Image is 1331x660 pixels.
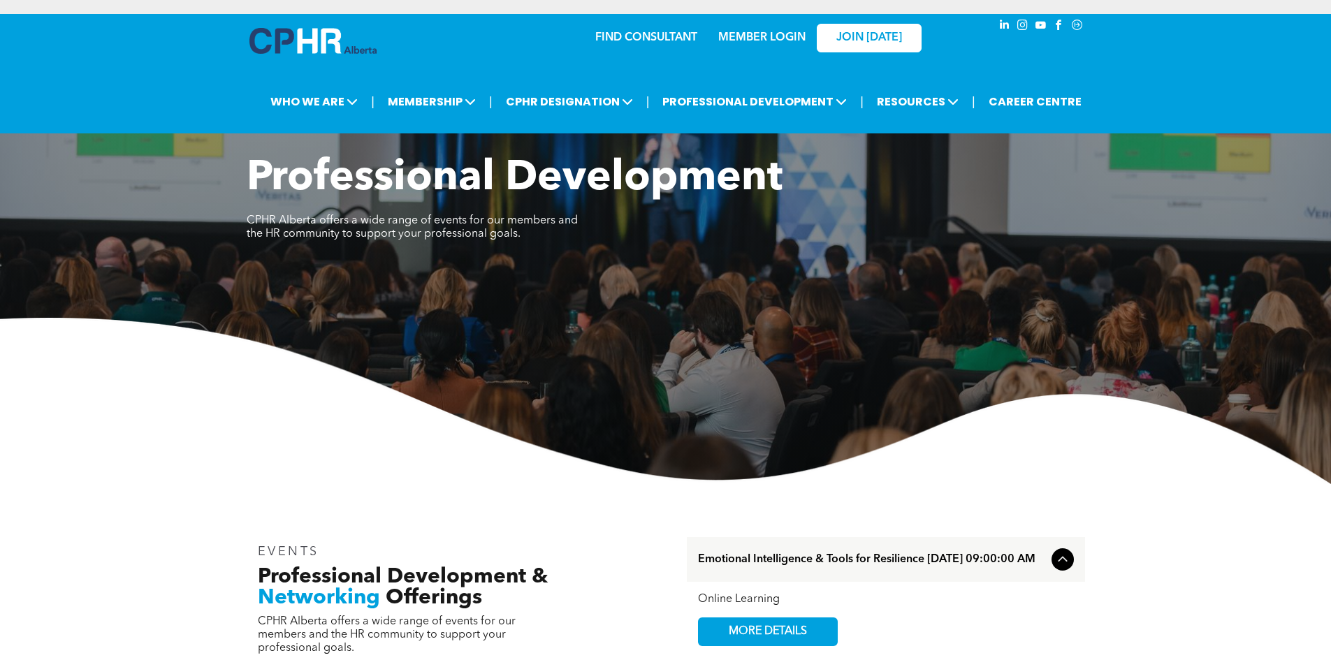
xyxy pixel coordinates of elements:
[713,618,823,645] span: MORE DETAILS
[266,89,362,115] span: WHO WE ARE
[247,215,578,240] span: CPHR Alberta offers a wide range of events for our members and the HR community to support your p...
[1033,17,1049,36] a: youtube
[698,617,838,646] a: MORE DETAILS
[836,31,902,45] span: JOIN [DATE]
[258,566,548,587] span: Professional Development &
[386,587,482,608] span: Offerings
[860,87,864,116] li: |
[258,545,320,558] span: EVENTS
[698,553,1046,566] span: Emotional Intelligence & Tools for Resilience [DATE] 09:00:00 AM
[247,158,783,200] span: Professional Development
[972,87,975,116] li: |
[658,89,851,115] span: PROFESSIONAL DEVELOPMENT
[1015,17,1031,36] a: instagram
[258,587,380,608] span: Networking
[595,32,697,43] a: FIND CONSULTANT
[997,17,1012,36] a: linkedin
[249,28,377,54] img: A blue and white logo for cp alberta
[384,89,480,115] span: MEMBERSHIP
[502,89,637,115] span: CPHR DESIGNATION
[817,24,922,52] a: JOIN [DATE]
[718,32,806,43] a: MEMBER LOGIN
[646,87,650,116] li: |
[258,616,516,654] span: CPHR Alberta offers a wide range of events for our members and the HR community to support your p...
[698,593,1074,606] div: Online Learning
[984,89,1086,115] a: CAREER CENTRE
[371,87,374,116] li: |
[873,89,963,115] span: RESOURCES
[1052,17,1067,36] a: facebook
[1070,17,1085,36] a: Social network
[489,87,493,116] li: |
